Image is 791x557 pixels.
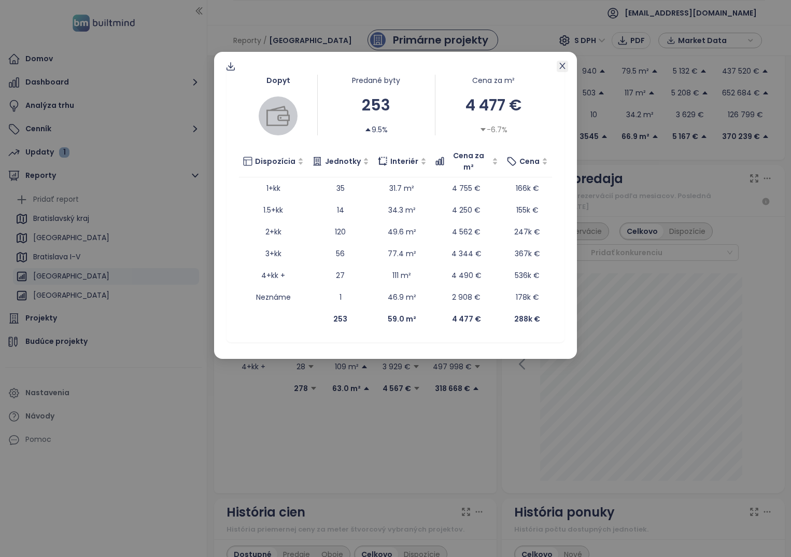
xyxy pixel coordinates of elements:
[452,183,481,193] span: 4 755 €
[519,156,540,167] span: Cena
[239,243,308,264] td: 3+kk
[308,243,373,264] td: 56
[373,243,431,264] td: 77.4 m²
[515,248,540,259] span: 367k €
[308,177,373,199] td: 35
[333,314,347,324] b: 253
[435,93,553,117] div: 4 477 €
[325,156,361,167] span: Jednotky
[308,286,373,308] td: 1
[373,221,431,243] td: 49.6 m²
[390,156,418,167] span: Interiér
[239,75,317,86] div: Dopyt
[558,62,567,70] span: close
[364,124,388,135] div: 9.5%
[514,314,540,324] b: 288k €
[451,270,482,281] span: 4 490 €
[435,75,553,86] div: Cena za m²
[364,126,372,133] span: caret-up
[557,61,568,72] button: Close
[239,221,308,243] td: 2+kk
[255,156,295,167] span: Dispozícia
[308,221,373,243] td: 120
[318,75,435,86] div: Predané byty
[239,264,308,286] td: 4+kk +
[239,286,308,308] td: Neznáme
[452,205,481,215] span: 4 250 €
[452,292,481,302] span: 2 908 €
[266,104,290,128] img: wallet
[516,205,539,215] span: 155k €
[479,126,487,133] span: caret-down
[373,177,431,199] td: 31.7 m²
[308,264,373,286] td: 27
[447,150,490,173] span: Cena za m²
[373,264,431,286] td: 111 m²
[516,183,539,193] span: 166k €
[452,314,481,324] b: 4 477 €
[514,227,540,237] span: 247k €
[479,124,507,135] div: -6.7%
[515,270,540,281] span: 536k €
[239,177,308,199] td: 1+kk
[239,199,308,221] td: 1.5+kk
[452,227,481,237] span: 4 562 €
[373,286,431,308] td: 46.9 m²
[388,314,416,324] b: 59.0 m²
[308,199,373,221] td: 14
[451,248,482,259] span: 4 344 €
[373,199,431,221] td: 34.3 m²
[318,93,435,117] div: 253
[516,292,539,302] span: 178k €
